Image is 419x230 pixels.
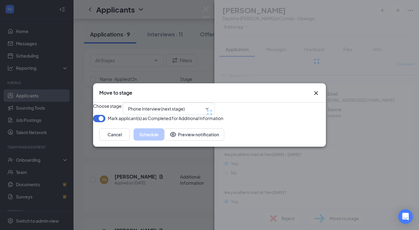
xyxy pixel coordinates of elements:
[312,89,320,97] button: Close
[134,128,164,141] button: Schedule
[164,128,224,141] button: Preview notificationEye
[169,131,177,138] svg: Eye
[99,128,130,141] button: Cancel
[312,89,320,97] svg: Cross
[99,89,132,96] h3: Move to stage
[398,209,413,224] div: Open Intercom Messenger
